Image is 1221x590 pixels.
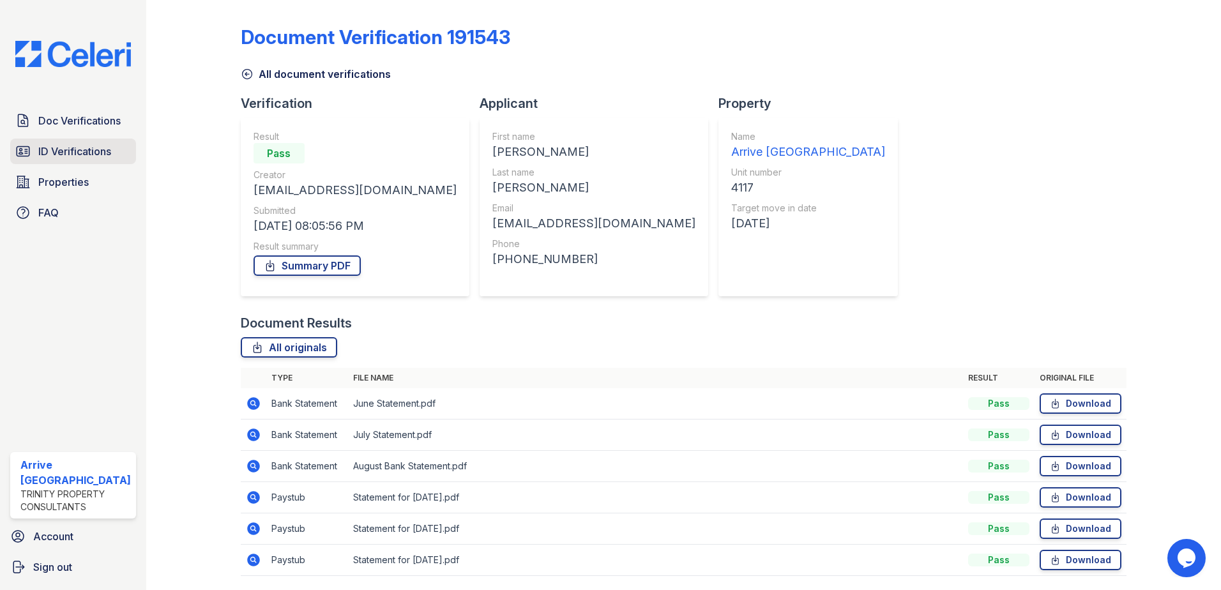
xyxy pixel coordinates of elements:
[1040,487,1121,508] a: Download
[254,255,361,276] a: Summary PDF
[968,428,1029,441] div: Pass
[731,179,885,197] div: 4117
[241,95,480,112] div: Verification
[492,215,695,232] div: [EMAIL_ADDRESS][DOMAIN_NAME]
[348,545,964,576] td: Statement for [DATE].pdf
[1040,425,1121,445] a: Download
[492,179,695,197] div: [PERSON_NAME]
[492,166,695,179] div: Last name
[254,181,457,199] div: [EMAIL_ADDRESS][DOMAIN_NAME]
[731,202,885,215] div: Target move in date
[968,460,1029,473] div: Pass
[33,529,73,544] span: Account
[266,388,348,420] td: Bank Statement
[254,130,457,143] div: Result
[5,554,141,580] a: Sign out
[38,113,121,128] span: Doc Verifications
[348,368,964,388] th: File name
[492,143,695,161] div: [PERSON_NAME]
[266,451,348,482] td: Bank Statement
[492,250,695,268] div: [PHONE_NUMBER]
[348,482,964,513] td: Statement for [DATE].pdf
[968,397,1029,410] div: Pass
[10,169,136,195] a: Properties
[963,368,1035,388] th: Result
[254,240,457,253] div: Result summary
[492,238,695,250] div: Phone
[348,451,964,482] td: August Bank Statement.pdf
[731,215,885,232] div: [DATE]
[20,457,131,488] div: Arrive [GEOGRAPHIC_DATA]
[348,513,964,545] td: Statement for [DATE].pdf
[266,368,348,388] th: Type
[10,200,136,225] a: FAQ
[254,217,457,235] div: [DATE] 08:05:56 PM
[241,314,352,332] div: Document Results
[1040,518,1121,539] a: Download
[5,41,141,67] img: CE_Logo_Blue-a8612792a0a2168367f1c8372b55b34899dd931a85d93a1a3d3e32e68fde9ad4.png
[254,204,457,217] div: Submitted
[266,513,348,545] td: Paystub
[731,166,885,179] div: Unit number
[241,337,337,358] a: All originals
[1040,456,1121,476] a: Download
[731,130,885,143] div: Name
[38,205,59,220] span: FAQ
[492,130,695,143] div: First name
[10,108,136,133] a: Doc Verifications
[968,522,1029,535] div: Pass
[1035,368,1126,388] th: Original file
[20,488,131,513] div: Trinity Property Consultants
[731,143,885,161] div: Arrive [GEOGRAPHIC_DATA]
[968,554,1029,566] div: Pass
[266,482,348,513] td: Paystub
[1167,539,1208,577] iframe: chat widget
[38,174,89,190] span: Properties
[241,26,510,49] div: Document Verification 191543
[33,559,72,575] span: Sign out
[241,66,391,82] a: All document verifications
[266,545,348,576] td: Paystub
[1040,550,1121,570] a: Download
[5,524,141,549] a: Account
[38,144,111,159] span: ID Verifications
[348,388,964,420] td: June Statement.pdf
[348,420,964,451] td: July Statement.pdf
[718,95,908,112] div: Property
[10,139,136,164] a: ID Verifications
[254,169,457,181] div: Creator
[480,95,718,112] div: Applicant
[731,130,885,161] a: Name Arrive [GEOGRAPHIC_DATA]
[1040,393,1121,414] a: Download
[254,143,305,163] div: Pass
[266,420,348,451] td: Bank Statement
[492,202,695,215] div: Email
[968,491,1029,504] div: Pass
